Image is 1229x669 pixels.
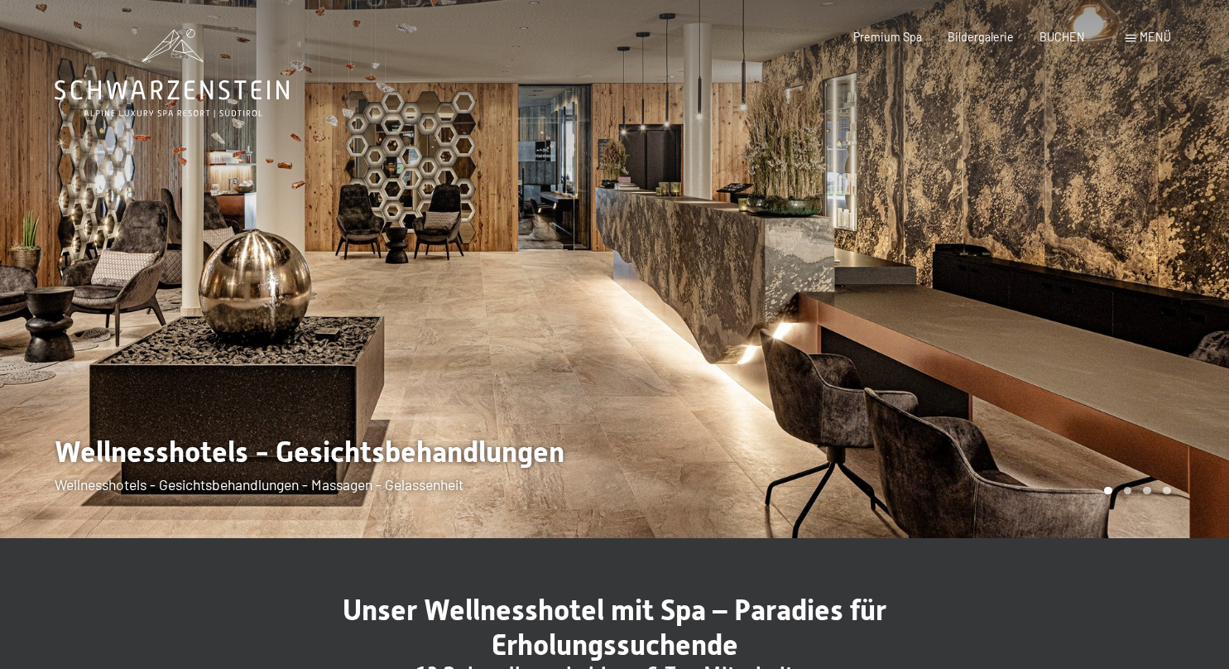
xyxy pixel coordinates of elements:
[1143,487,1151,495] div: Carousel Page 3
[853,30,922,44] a: Premium Spa
[1098,487,1171,495] div: Carousel Pagination
[1163,487,1171,495] div: Carousel Page 4
[1124,487,1132,495] div: Carousel Page 2
[343,593,886,662] span: Unser Wellnesshotel mit Spa – Paradies für Erholungssuchende
[1039,30,1085,44] a: BUCHEN
[1104,487,1112,495] div: Carousel Page 1 (Current Slide)
[1140,30,1171,44] span: Menü
[948,30,1014,44] a: Bildergalerie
